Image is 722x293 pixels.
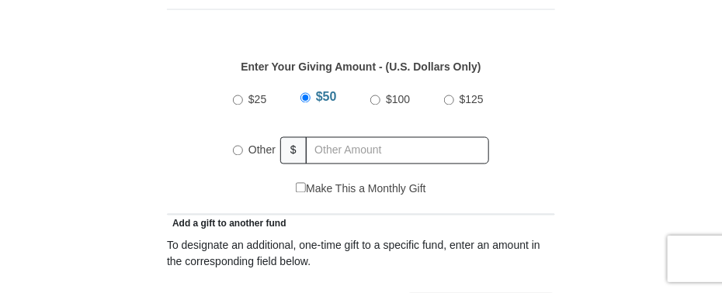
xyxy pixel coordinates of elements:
span: $125 [460,94,484,106]
span: $50 [316,91,337,104]
span: Add a gift to another fund [167,219,286,229]
label: Make This a Monthly Gift [296,181,426,198]
span: Other [248,144,276,157]
strong: Enter Your Giving Amount - (U.S. Dollars Only) [241,60,481,73]
div: To designate an additional, one-time gift to a specific fund, enter an amount in the correspondin... [167,238,555,271]
input: Other Amount [306,137,489,164]
span: $25 [248,94,266,106]
span: $100 [386,94,410,106]
input: Make This a Monthly Gift [296,183,306,193]
span: $ [280,137,307,164]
